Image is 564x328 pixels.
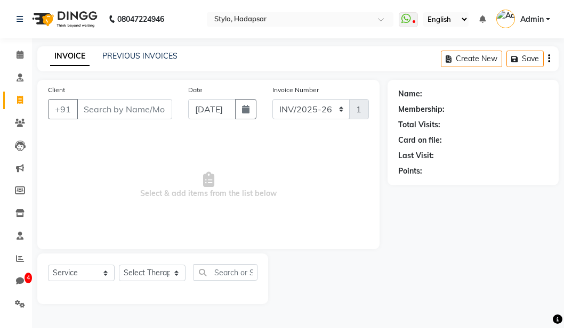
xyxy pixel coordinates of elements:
div: Card on file: [398,135,442,146]
img: Admin [496,10,515,28]
input: Search or Scan [194,264,257,281]
img: logo [27,4,100,34]
a: 4 [3,273,29,290]
div: Membership: [398,104,445,115]
label: Invoice Number [272,85,319,95]
label: Date [188,85,203,95]
span: Admin [520,14,544,25]
div: Total Visits: [398,119,440,130]
div: Last Visit: [398,150,434,161]
span: Select & add items from the list below [48,132,369,239]
button: Create New [441,51,502,67]
b: 08047224946 [117,4,164,34]
input: Search by Name/Mobile/Email/Code [77,99,172,119]
button: Save [506,51,544,67]
label: Client [48,85,65,95]
div: Name: [398,88,422,100]
span: 4 [25,273,32,283]
button: +91 [48,99,78,119]
div: Points: [398,166,422,177]
a: INVOICE [50,47,90,66]
a: PREVIOUS INVOICES [102,51,178,61]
